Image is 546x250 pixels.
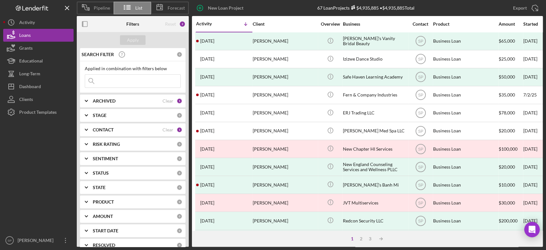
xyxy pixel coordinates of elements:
[93,243,115,248] b: RESOLVED
[93,113,107,118] b: STAGE
[499,176,523,193] div: $10,000
[162,98,173,104] div: Clear
[177,199,182,205] div: 0
[433,69,497,86] div: Business Loan
[16,234,58,248] div: [PERSON_NAME]
[3,80,74,93] button: Dashboard
[343,87,407,104] div: Fern & Company Industries
[253,230,317,247] div: [PERSON_NAME]
[200,74,214,79] time: 2025-07-09 22:04
[433,176,497,193] div: Business Loan
[93,142,120,147] b: RISK RATING
[19,29,31,43] div: Loans
[253,104,317,121] div: [PERSON_NAME]
[192,2,250,14] button: New Loan Project
[93,214,113,219] b: AMOUNT
[499,69,523,86] div: $50,000
[433,122,497,139] div: Business Loan
[196,21,224,26] div: Activity
[168,5,185,11] span: Forecast
[433,87,497,104] div: Business Loan
[177,156,182,162] div: 0
[177,185,182,190] div: 0
[135,5,142,11] span: List
[19,106,57,120] div: Product Templates
[93,171,109,176] b: STATUS
[93,98,115,104] b: ARCHIVED
[19,16,35,30] div: Activity
[126,21,139,27] b: Filters
[433,104,497,121] div: Business Loan
[253,194,317,211] div: [PERSON_NAME]
[177,242,182,248] div: 0
[418,147,423,151] text: SP
[3,93,74,106] button: Clients
[418,129,423,133] text: SP
[3,67,74,80] button: Long-Term
[433,140,497,157] div: Business Loan
[120,35,146,45] button: Apply
[19,54,43,69] div: Educational
[3,29,74,42] button: Loans
[200,164,214,170] time: 2025-05-23 15:22
[418,111,423,115] text: SP
[418,165,423,169] text: SP
[418,75,423,79] text: SP
[418,183,423,187] text: SP
[177,52,182,57] div: 0
[253,176,317,193] div: [PERSON_NAME]
[343,230,407,247] div: [PERSON_NAME]'s Banh Mi
[418,219,423,223] text: SP
[343,21,407,27] div: Business
[200,146,214,152] time: 2025-05-28 22:17
[179,21,186,27] div: 2
[418,201,423,205] text: SP
[433,33,497,50] div: Business Loan
[253,51,317,68] div: [PERSON_NAME]
[253,87,317,104] div: [PERSON_NAME]
[253,122,317,139] div: [PERSON_NAME]
[3,54,74,67] a: Educational
[343,194,407,211] div: JVT Multiservices
[177,213,182,219] div: 0
[208,2,243,14] div: New Loan Project
[433,230,497,247] div: Small Business Loan
[408,21,432,27] div: Contact
[418,93,423,97] text: SP
[177,127,182,133] div: 1
[200,200,214,205] time: 2025-04-09 18:26
[19,80,41,95] div: Dashboard
[253,69,317,86] div: [PERSON_NAME]
[200,182,214,188] time: 2025-05-14 14:26
[162,127,173,132] div: Clear
[343,122,407,139] div: [PERSON_NAME] Med Spa LLC
[343,104,407,121] div: ERJ Trading LLC
[418,57,423,62] text: SP
[366,236,375,241] div: 3
[177,98,182,104] div: 1
[8,239,12,242] text: SP
[318,21,342,27] div: Overview
[200,38,214,44] time: 2025-09-10 22:57
[343,69,407,86] div: Safe Haven Learning Academy
[499,140,523,157] div: $100,000
[253,21,317,27] div: Client
[507,2,543,14] button: Export
[200,110,214,115] time: 2025-07-02 14:31
[253,158,317,175] div: [PERSON_NAME]
[82,52,114,57] b: SEARCH FILTER
[343,158,407,175] div: New England Counseling Services and Wellness PLLC
[348,236,357,241] div: 1
[177,170,182,176] div: 0
[499,56,515,62] span: $25,000
[499,128,515,133] span: $20,000
[85,66,181,71] div: Applied in combination with filters below
[3,106,74,119] a: Product Templates
[499,230,523,247] div: $74,375
[3,42,74,54] button: Grants
[499,33,523,50] div: $65,000
[499,158,523,175] div: $20,000
[177,141,182,147] div: 0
